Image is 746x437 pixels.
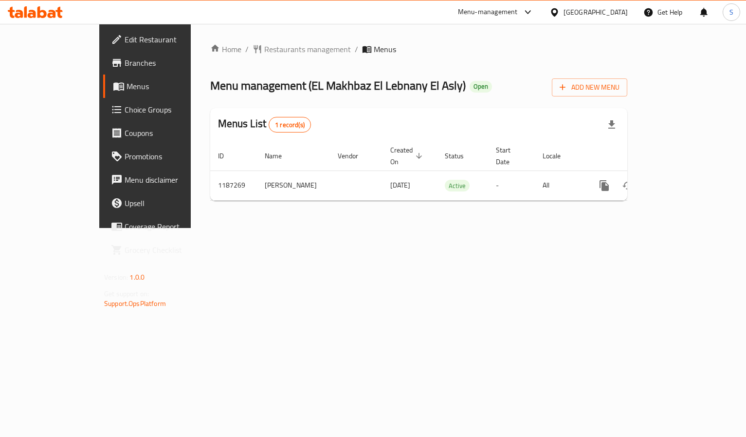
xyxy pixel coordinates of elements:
[265,150,294,162] span: Name
[125,57,216,69] span: Branches
[253,43,351,55] a: Restaurants management
[585,141,694,171] th: Actions
[445,150,476,162] span: Status
[125,104,216,115] span: Choice Groups
[125,151,216,162] span: Promotions
[600,113,623,136] div: Export file
[125,174,216,186] span: Menu disclaimer
[103,145,224,168] a: Promotions
[445,180,470,191] span: Active
[125,197,216,209] span: Upsell
[210,171,257,200] td: 1187269
[390,144,425,168] span: Created On
[269,117,311,133] div: Total records count
[103,121,224,145] a: Coupons
[374,43,396,55] span: Menus
[593,174,616,197] button: more
[104,271,128,284] span: Version:
[390,179,410,191] span: [DATE]
[210,43,241,55] a: Home
[458,6,518,18] div: Menu-management
[104,287,149,300] span: Get support on:
[103,168,224,191] a: Menu disclaimer
[210,141,694,201] table: enhanced table
[103,28,224,51] a: Edit Restaurant
[245,43,249,55] li: /
[616,174,639,197] button: Change Status
[103,238,224,262] a: Grocery Checklist
[129,271,145,284] span: 1.0.0
[470,82,492,91] span: Open
[355,43,358,55] li: /
[552,78,627,96] button: Add New Menu
[210,43,627,55] nav: breadcrumb
[125,127,216,139] span: Coupons
[257,171,330,200] td: [PERSON_NAME]
[104,297,166,310] a: Support.OpsPlatform
[496,144,523,168] span: Start Date
[103,51,224,75] a: Branches
[338,150,371,162] span: Vendor
[125,244,216,256] span: Grocery Checklist
[729,7,733,18] span: S
[264,43,351,55] span: Restaurants management
[470,81,492,93] div: Open
[103,191,224,215] a: Upsell
[103,215,224,238] a: Coverage Report
[218,150,237,162] span: ID
[125,34,216,45] span: Edit Restaurant
[535,171,585,200] td: All
[218,116,311,133] h2: Menus List
[269,120,310,130] span: 1 record(s)
[543,150,573,162] span: Locale
[210,75,466,96] span: Menu management ( EL Makhbaz El Lebnany El Asly )
[103,75,224,98] a: Menus
[560,81,619,94] span: Add New Menu
[125,221,216,232] span: Coverage Report
[488,171,535,200] td: -
[127,80,216,92] span: Menus
[103,98,224,121] a: Choice Groups
[564,7,628,18] div: [GEOGRAPHIC_DATA]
